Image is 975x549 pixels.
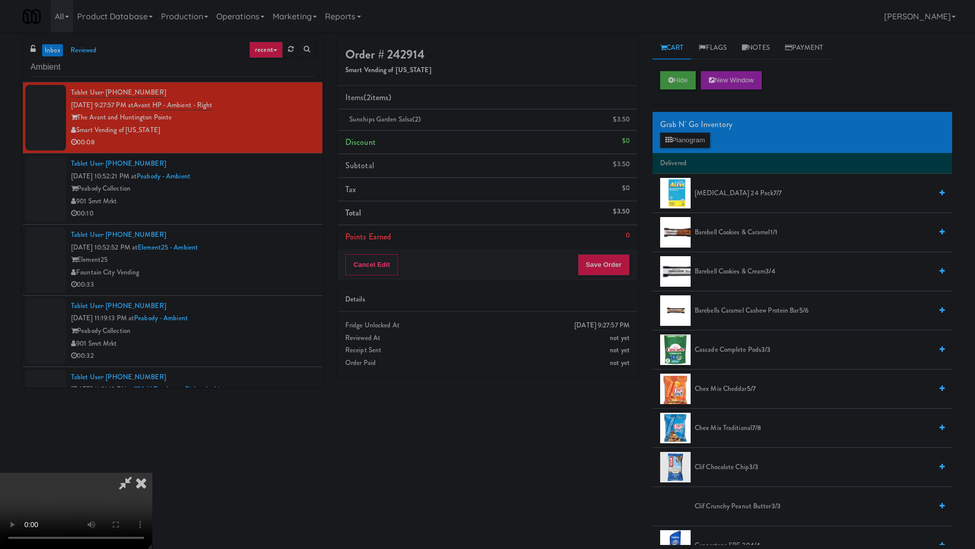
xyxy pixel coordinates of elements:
[752,423,761,433] span: 7/8
[765,266,775,276] span: 3/4
[660,71,696,89] button: Hide
[103,159,166,168] span: · [PHONE_NUMBER]
[71,301,166,311] a: Tablet User· [PHONE_NUMBER]
[771,501,781,511] span: 3/3
[249,42,283,58] a: recent
[691,500,945,513] div: Clif Crunchy Peanut Butter3/3
[71,338,315,350] div: 901 Smrt Mrkt
[691,461,945,474] div: Clif Chocolate Chip3/3
[23,296,322,367] li: Tablet User· [PHONE_NUMBER][DATE] 11:19:13 PM atPeabody - AmbientPeabody Collection901 Smrt Mrkt0...
[71,254,315,266] div: Element25
[345,160,374,171] span: Subtotal
[622,135,630,147] div: $0
[71,350,315,362] div: 00:32
[412,114,421,124] span: (2)
[653,153,952,174] li: Delivered
[691,226,945,239] div: Barebell Cookies & Caramel1/1
[578,254,630,276] button: Save Order
[103,230,166,239] span: · [PHONE_NUMBER]
[23,367,322,438] li: Tablet User· [PHONE_NUMBER][DATE] 11:21:19 PM at750 N Dearborn - Right- Ambient[STREET_ADDRESS]H&...
[71,87,166,98] a: Tablet User· [PHONE_NUMBER]
[695,461,932,474] span: Clif Chocolate Chip
[345,91,391,103] span: Items
[653,37,692,59] a: Cart
[71,195,315,208] div: 901 Smrt Mrkt
[610,345,630,355] span: not yet
[610,358,630,368] span: not yet
[71,207,315,220] div: 00:10
[660,117,945,132] div: Grab N' Go Inventory
[749,462,758,472] span: 3/3
[345,136,376,148] span: Discount
[71,111,315,124] div: The Avant and Huntington Pointe
[691,37,734,59] a: Flags
[734,37,777,59] a: Notes
[23,225,322,296] li: Tablet User· [PHONE_NUMBER][DATE] 10:52:52 PM atElement25 - AmbientElement25Fountain City Vending...
[345,67,630,74] h5: Smart Vending of [US_STATE]
[701,71,762,89] button: New Window
[71,100,134,110] span: [DATE] 9:27:57 PM at
[345,357,630,370] div: Order Paid
[691,344,945,356] div: Cascade Complete Pods3/3
[761,345,770,354] span: 3/3
[691,383,945,395] div: Chex Mix Cheddar5/7
[42,44,63,57] a: inbox
[68,44,100,57] a: reviewed
[691,187,945,200] div: [MEDICAL_DATA] 24 Pack7/7
[626,229,630,242] div: 0
[613,158,630,171] div: $3.50
[103,87,166,97] span: · [PHONE_NUMBER]
[695,344,932,356] span: Cascade Complete Pods
[30,58,315,77] input: Search vision orders
[345,48,630,61] h4: Order # 242914
[137,171,190,181] a: Peabody - Ambient
[103,372,166,382] span: · [PHONE_NUMBER]
[695,265,932,278] span: Barebell Cookies & Cream
[71,266,315,279] div: Fountain City Vending
[371,91,389,103] ng-pluralize: items
[695,187,932,200] span: [MEDICAL_DATA] 24 Pack
[610,333,630,343] span: not yet
[345,319,630,332] div: Fridge Unlocked At
[103,301,166,311] span: · [PHONE_NUMBER]
[345,231,391,242] span: Points Earned
[345,332,630,345] div: Reviewed At
[23,82,322,154] li: Tablet User· [PHONE_NUMBER][DATE] 9:27:57 PM atAvant HP - Ambient - RightThe Avant and Huntington...
[345,254,398,276] button: Cancel Edit
[23,8,41,25] img: Micromart
[622,182,630,195] div: $0
[747,384,756,393] span: 5/7
[345,344,630,357] div: Receipt Sent
[71,124,315,137] div: Smart Vending of [US_STATE]
[71,171,137,181] span: [DATE] 10:52:21 PM at
[138,242,198,252] a: Element25 - Ambient
[134,384,229,394] a: 750 N Dearborn - Right- Ambient
[349,114,421,124] span: Sunchips Garden Salsa
[23,154,322,225] li: Tablet User· [PHONE_NUMBER][DATE] 10:52:21 PM atPeabody - AmbientPeabody Collection901 Smrt Mrkt0...
[613,205,630,218] div: $3.50
[691,265,945,278] div: Barebell Cookies & Cream3/4
[691,422,945,435] div: Chex Mix Traditional7/8
[364,91,391,103] span: (2 )
[71,325,315,338] div: Peabody Collection
[777,37,831,59] a: Payment
[613,113,630,126] div: $3.50
[71,384,134,394] span: [DATE] 11:21:19 PM at
[345,184,356,195] span: Tax
[773,188,782,198] span: 7/7
[695,226,932,239] span: Barebell Cookies & Caramel
[695,422,932,435] span: Chex Mix Traditional
[691,304,945,317] div: Barebells Caramel Cashew Protein Bar5/6
[695,383,932,395] span: Chex Mix Cheddar
[799,306,808,315] span: 5/6
[71,136,315,149] div: 00:08
[71,372,166,382] a: Tablet User· [PHONE_NUMBER]
[660,133,710,148] button: Planogram
[695,500,932,513] span: Clif Crunchy Peanut Butter
[71,159,166,168] a: Tablet User· [PHONE_NUMBER]
[134,313,188,323] a: Peabody - Ambient
[71,242,138,252] span: [DATE] 10:52:52 PM at
[345,207,362,219] span: Total
[134,100,213,110] a: Avant HP - Ambient - Right
[574,319,630,332] div: [DATE] 9:27:57 PM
